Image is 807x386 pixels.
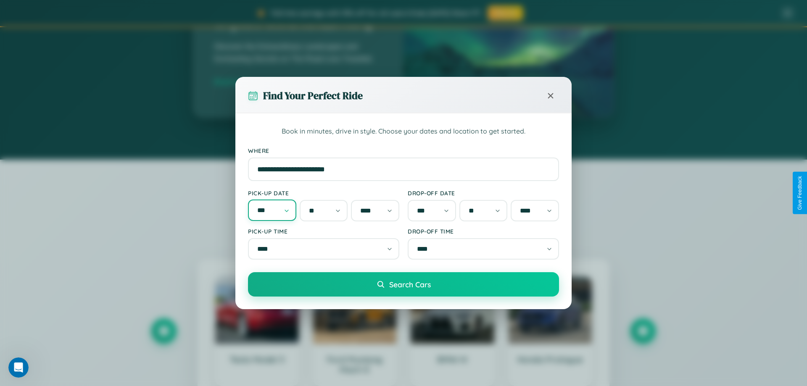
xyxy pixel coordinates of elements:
span: Search Cars [389,280,431,289]
label: Drop-off Time [408,228,559,235]
label: Pick-up Time [248,228,399,235]
p: Book in minutes, drive in style. Choose your dates and location to get started. [248,126,559,137]
h3: Find Your Perfect Ride [263,89,363,102]
button: Search Cars [248,272,559,297]
label: Pick-up Date [248,189,399,197]
label: Where [248,147,559,154]
label: Drop-off Date [408,189,559,197]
